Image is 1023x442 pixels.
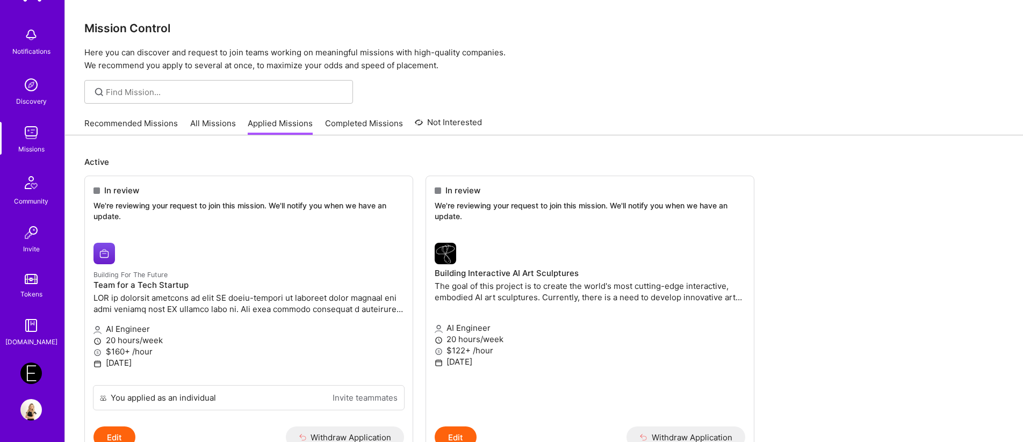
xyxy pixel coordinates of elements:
img: User Avatar [20,399,42,421]
div: [DOMAIN_NAME] [5,336,57,347]
i: icon SearchGrey [93,86,105,98]
img: Endeavor: Data Team- 3338DES275 [20,363,42,384]
img: Building For The Future company logo [93,243,115,264]
p: 20 hours/week [435,334,745,345]
p: We're reviewing your request to join this mission. We'll notify you when we have an update. [435,200,745,221]
div: Discovery [16,96,47,107]
p: We're reviewing your request to join this mission. We'll notify you when we have an update. [93,200,404,221]
p: LOR ip dolorsit ametcons ad elit SE doeiu-tempori ut laboreet dolor magnaal eni admi veniamq nost... [93,292,404,315]
div: Tokens [20,288,42,300]
a: Endeavor: Data Team- 3338DES275 [18,363,45,384]
a: Not Interested [415,116,482,135]
a: User Avatar [18,399,45,421]
img: Invite [20,222,42,243]
img: Community [18,170,44,195]
i: icon Clock [93,337,102,345]
a: company logoBuilding Interactive AI Art SculpturesThe goal of this project is to create the world... [426,234,754,426]
p: Active [84,156,1004,168]
img: company logo [435,243,456,264]
h3: Mission Control [84,21,1004,35]
a: Invite teammates [333,392,398,403]
h4: Building Interactive AI Art Sculptures [435,269,745,278]
p: [DATE] [93,357,404,368]
div: Notifications [12,46,51,57]
div: Community [14,195,48,207]
i: icon MoneyGray [435,347,443,356]
img: teamwork [20,122,42,143]
small: Building For The Future [93,271,168,279]
h4: Team for a Tech Startup [93,280,404,290]
i: icon Calendar [435,359,443,367]
i: icon MoneyGray [93,349,102,357]
p: AI Engineer [435,322,745,334]
i: icon Calendar [93,360,102,368]
i: icon Applicant [93,326,102,334]
input: Find Mission... [106,86,345,98]
p: $160+ /hour [93,346,404,357]
div: You applied as an individual [111,392,216,403]
img: guide book [20,315,42,336]
div: Invite [23,243,40,255]
div: Missions [18,143,45,155]
i: icon Clock [435,336,443,344]
a: Applied Missions [248,118,313,135]
a: Building For The Future company logoBuilding For The FutureTeam for a Tech StartupLOR ip dolorsit... [85,234,413,385]
a: Completed Missions [325,118,403,135]
p: Here you can discover and request to join teams working on meaningful missions with high-quality ... [84,46,1004,72]
span: In review [104,185,139,196]
a: All Missions [190,118,236,135]
p: [DATE] [435,356,745,367]
p: 20 hours/week [93,335,404,346]
a: Recommended Missions [84,118,178,135]
img: bell [20,24,42,46]
p: $122+ /hour [435,345,745,356]
img: discovery [20,74,42,96]
img: tokens [25,274,38,284]
span: In review [445,185,480,196]
i: icon Applicant [435,325,443,333]
p: AI Engineer [93,323,404,335]
p: The goal of this project is to create the world's most cutting-edge interactive, embodied AI art ... [435,280,745,303]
